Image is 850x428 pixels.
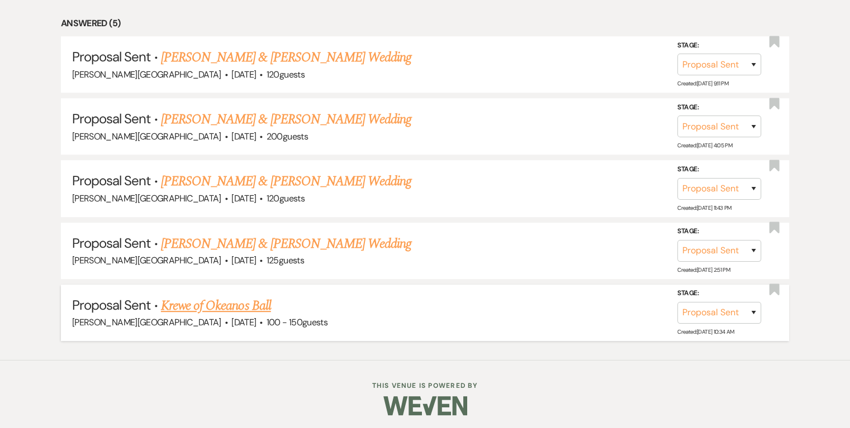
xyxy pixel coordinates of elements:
span: 125 guests [267,254,304,266]
span: Created: [DATE] 4:05 PM [677,142,732,149]
span: [DATE] [231,69,256,80]
span: [PERSON_NAME][GEOGRAPHIC_DATA] [72,69,221,80]
li: Answered (5) [61,16,789,31]
span: Created: [DATE] 9:11 PM [677,80,728,87]
span: Proposal Sent [72,48,151,65]
span: 120 guests [267,69,305,80]
span: [PERSON_NAME][GEOGRAPHIC_DATA] [72,193,221,204]
span: [DATE] [231,131,256,142]
span: [PERSON_NAME][GEOGRAPHIC_DATA] [72,254,221,266]
span: Proposal Sent [72,296,151,314]
label: Stage: [677,287,761,300]
a: [PERSON_NAME] & [PERSON_NAME] Wedding [161,109,411,129]
span: [DATE] [231,193,256,204]
span: Created: [DATE] 10:34 AM [677,328,734,335]
span: [PERSON_NAME][GEOGRAPHIC_DATA] [72,131,221,142]
span: 100 - 150 guests [267,316,327,328]
span: [DATE] [231,254,256,266]
a: [PERSON_NAME] & [PERSON_NAME] Wedding [161,171,411,191]
span: Proposal Sent [72,234,151,252]
span: Created: [DATE] 2:51 PM [677,266,730,273]
label: Stage: [677,102,761,114]
label: Stage: [677,40,761,52]
span: [PERSON_NAME][GEOGRAPHIC_DATA] [72,316,221,328]
a: [PERSON_NAME] & [PERSON_NAME] Wedding [161,47,411,68]
span: Proposal Sent [72,110,151,127]
label: Stage: [677,163,761,176]
a: [PERSON_NAME] & [PERSON_NAME] Wedding [161,234,411,254]
label: Stage: [677,225,761,238]
span: 120 guests [267,193,305,204]
a: Krewe of Okeanos Ball [161,296,271,316]
span: 200 guests [267,131,308,142]
span: [DATE] [231,316,256,328]
span: Created: [DATE] 11:43 PM [677,204,731,211]
img: Weven Logo [383,386,467,425]
span: Proposal Sent [72,172,151,189]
